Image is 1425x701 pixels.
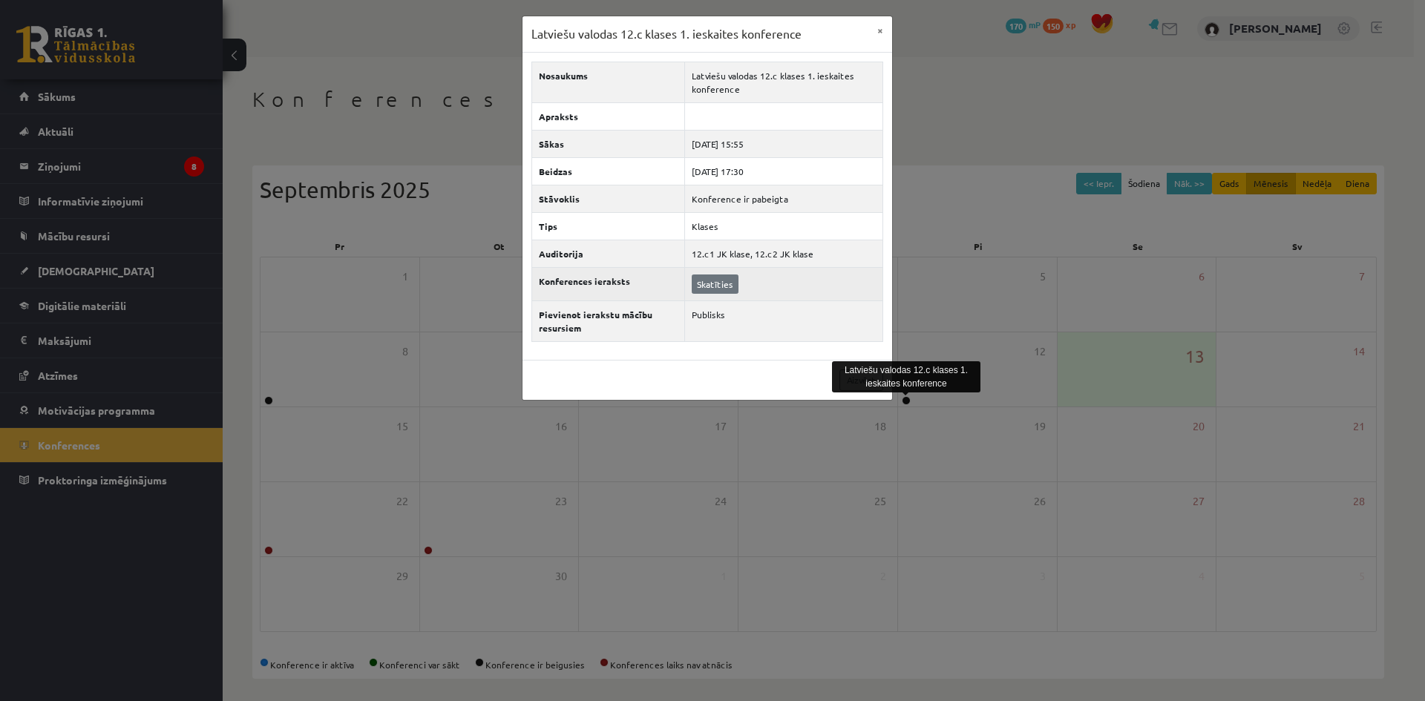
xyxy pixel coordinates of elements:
td: 12.c1 JK klase, 12.c2 JK klase [685,240,882,267]
th: Apraksts [531,102,685,130]
th: Konferences ieraksts [531,267,685,300]
button: × [868,16,892,45]
th: Tips [531,212,685,240]
td: Publisks [685,300,882,341]
td: [DATE] 15:55 [685,130,882,157]
td: Konference ir pabeigta [685,185,882,212]
td: Klases [685,212,882,240]
div: Latviešu valodas 12.c klases 1. ieskaites konference [832,361,980,392]
th: Pievienot ierakstu mācību resursiem [531,300,685,341]
th: Nosaukums [531,62,685,102]
th: Stāvoklis [531,185,685,212]
td: [DATE] 17:30 [685,157,882,185]
td: Latviešu valodas 12.c klases 1. ieskaites konference [685,62,882,102]
th: Sākas [531,130,685,157]
a: Skatīties [692,274,738,294]
th: Beidzas [531,157,685,185]
th: Auditorija [531,240,685,267]
h3: Latviešu valodas 12.c klases 1. ieskaites konference [531,25,802,43]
